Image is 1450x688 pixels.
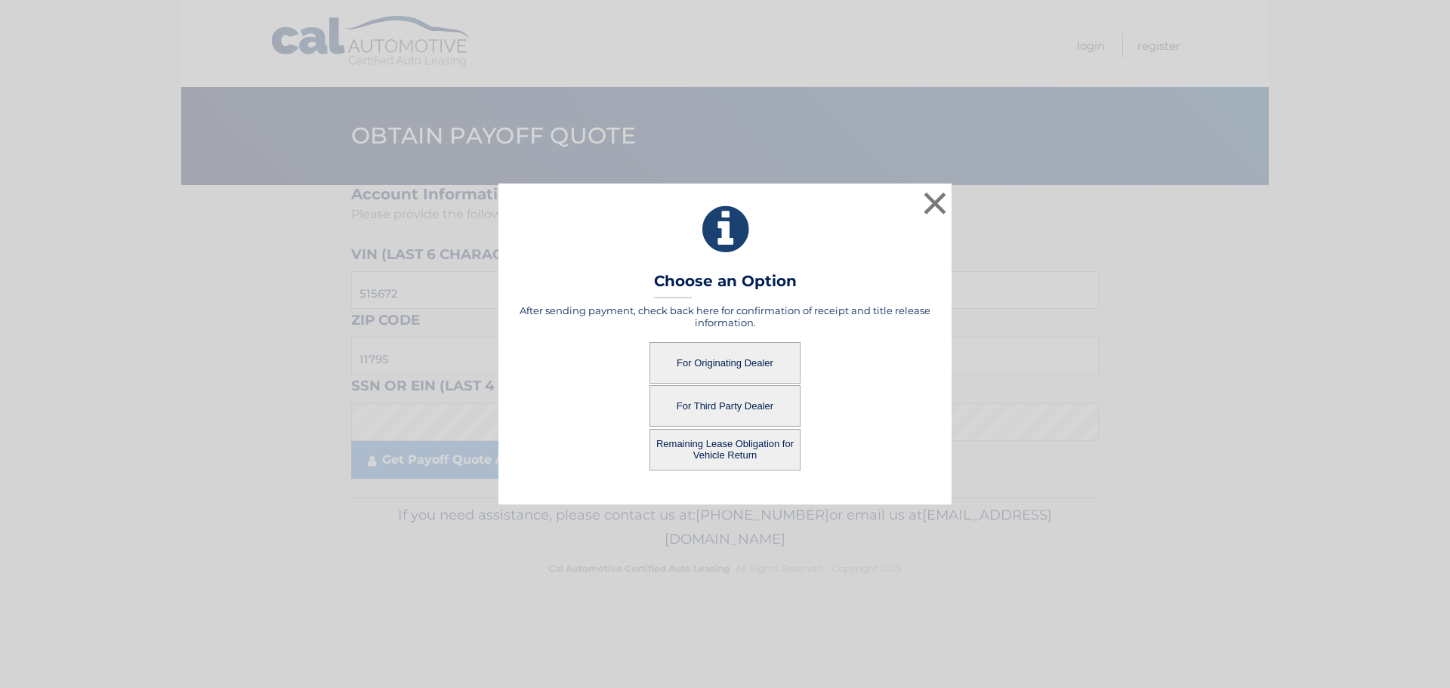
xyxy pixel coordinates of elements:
button: Remaining Lease Obligation for Vehicle Return [649,429,801,470]
h3: Choose an Option [654,272,797,298]
button: For Originating Dealer [649,342,801,384]
h5: After sending payment, check back here for confirmation of receipt and title release information. [517,304,933,329]
button: For Third Party Dealer [649,385,801,427]
button: × [920,188,950,218]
